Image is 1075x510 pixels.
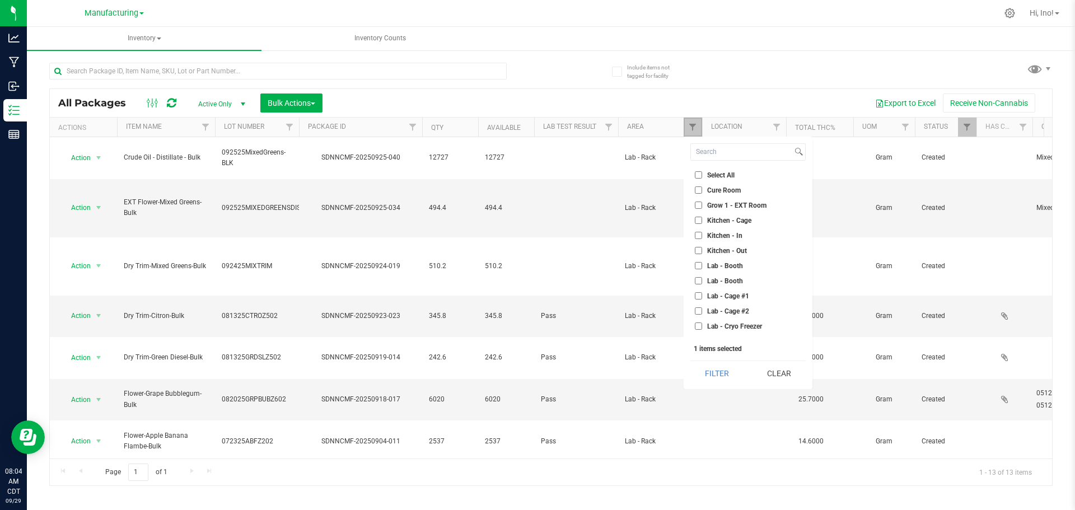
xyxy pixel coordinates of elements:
span: Gram [860,203,908,213]
div: SDNNCMF-20250918-017 [297,394,424,405]
p: 08:04 AM CDT [5,466,22,497]
span: Include items not tagged for facility [627,63,683,80]
input: Kitchen - Out [695,247,702,254]
span: All Packages [58,97,137,109]
a: Filter [404,118,422,137]
div: SDNNCMF-20250923-023 [297,311,424,321]
span: 081325GRDSLZ502 [222,352,292,363]
span: select [92,350,106,366]
span: Gram [860,311,908,321]
button: Clear [752,361,806,386]
span: Manufacturing [85,8,138,18]
span: 345.8 [485,311,527,321]
span: 510.2 [485,261,527,272]
th: Has COA [976,118,1032,137]
span: Hi, Ino! [1030,8,1054,17]
input: Lab - Cryo Freezer [695,322,702,330]
inline-svg: Inventory [8,105,20,116]
span: 092525MixedGreens-BLK [222,147,292,169]
span: Lab - Booth [707,263,743,269]
div: SDNNCMF-20250919-014 [297,352,424,363]
button: Export to Excel [868,93,943,113]
span: Lab - Booth [707,278,743,284]
span: Pass [541,352,611,363]
input: Search [691,144,792,160]
a: Inventory [27,27,261,50]
inline-svg: Manufacturing [8,57,20,68]
span: Lab - Cage #2 [707,308,749,315]
span: 242.6 [485,352,527,363]
span: 12727 [429,152,471,163]
span: 2537 [485,436,527,447]
span: 494.4 [485,203,527,213]
a: Filter [1014,118,1032,137]
span: Dry Trim-Green Diesel-Bulk [124,352,208,363]
span: Action [61,258,91,274]
span: 2537 [429,436,471,447]
span: Action [61,392,91,408]
span: Cure Room [707,187,741,194]
input: Select All [695,171,702,179]
span: Lab - Rack [625,352,695,363]
span: Created [922,394,970,405]
input: Lab - Booth [695,262,702,269]
input: Cure Room [695,186,702,194]
span: Kitchen - Cage [707,217,751,224]
input: Lab - Booth [695,277,702,284]
span: Dry Trim-Mixed Greens-Bulk [124,261,208,272]
input: Search Package ID, Item Name, SKU, Lot or Part Number... [49,63,507,79]
a: Qty [431,124,443,132]
span: select [92,392,106,408]
span: Action [61,150,91,166]
input: Grow 1 - EXT Room [695,202,702,209]
a: Location [711,123,742,130]
a: Filter [958,118,976,137]
a: Filter [768,118,786,137]
span: Lab - Cryo Freezer [707,323,762,330]
span: Created [922,311,970,321]
a: Lab Test Result [543,123,596,130]
span: Created [922,152,970,163]
span: Gram [860,436,908,447]
inline-svg: Reports [8,129,20,140]
span: 081325CTROZ502 [222,311,292,321]
span: 12727 [485,152,527,163]
a: Lot Number [224,123,264,130]
button: Receive Non-Cannabis [943,93,1035,113]
div: Manage settings [1003,8,1017,18]
span: Pass [541,311,611,321]
a: Inventory Counts [263,27,497,50]
span: Gram [860,261,908,272]
span: 082025GRPBUBZ602 [222,394,292,405]
div: Actions [58,124,113,132]
span: 092425MIXTRIM [222,261,292,272]
span: Pass [541,394,611,405]
iframe: Resource center [11,420,45,454]
span: Page of 1 [96,464,176,481]
span: select [92,150,106,166]
span: Kitchen - Out [707,247,747,254]
span: Lab - Rack [625,261,695,272]
span: Created [922,261,970,272]
input: Kitchen - Cage [695,217,702,224]
span: 242.6 [429,352,471,363]
div: 1 items selected [694,345,802,353]
span: Lab - Rack [625,394,695,405]
span: 345.8 [429,311,471,321]
span: Kitchen - In [707,232,742,239]
a: Filter [600,118,618,137]
span: Lab - Rack [625,152,695,163]
button: Bulk Actions [260,93,322,113]
a: Filter [896,118,915,137]
a: Item Name [126,123,162,130]
input: Lab - Cage #2 [695,307,702,315]
span: EXT Flower-Mixed Greens-Bulk [124,197,208,218]
a: UOM [862,123,877,130]
span: Inventory Counts [339,34,421,43]
span: Crude Oil - Distillate - Bulk [124,152,208,163]
span: 072325ABFZ202 [222,436,292,447]
span: Action [61,308,91,324]
input: Lab - Cage #1 [695,292,702,300]
span: Lab - Rack [625,203,695,213]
